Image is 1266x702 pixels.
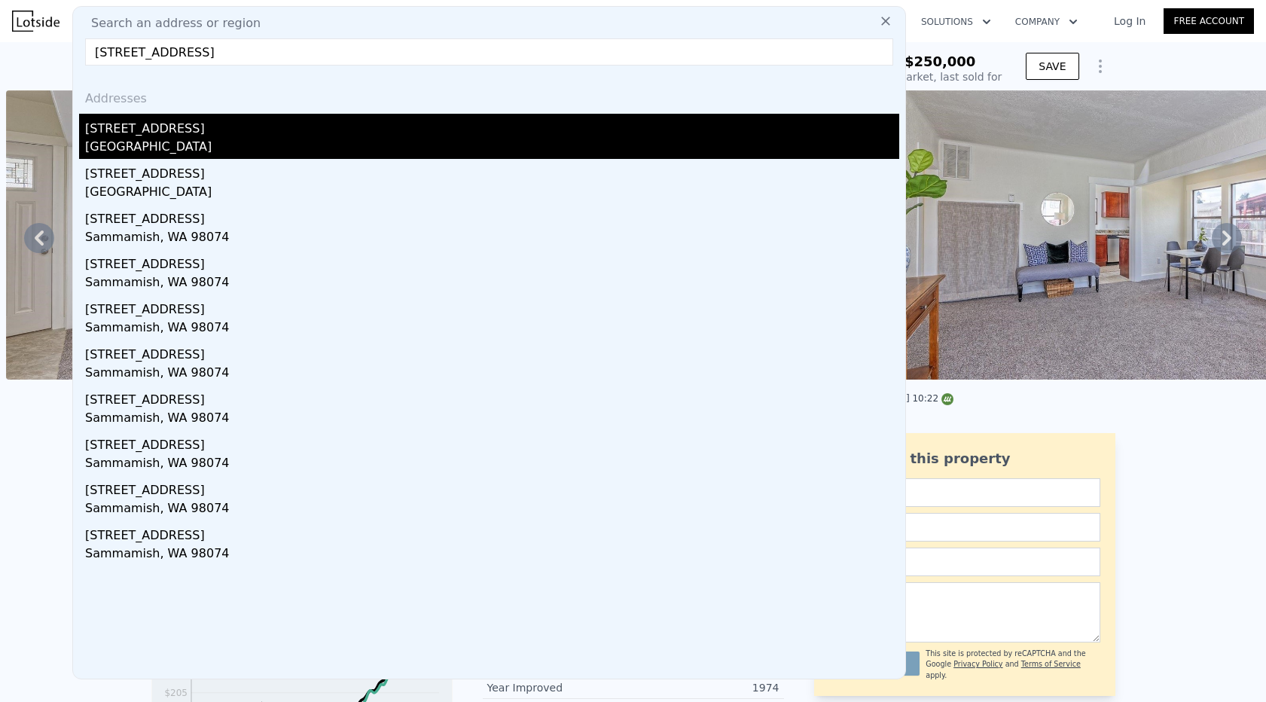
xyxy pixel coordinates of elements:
[85,138,899,159] div: [GEOGRAPHIC_DATA]
[85,340,899,364] div: [STREET_ADDRESS]
[85,319,899,340] div: Sammamish, WA 98074
[85,295,899,319] div: [STREET_ADDRESS]
[1021,660,1081,668] a: Terms of Service
[85,228,899,249] div: Sammamish, WA 98074
[85,499,899,520] div: Sammamish, WA 98074
[85,114,899,138] div: [STREET_ADDRESS]
[85,204,899,228] div: [STREET_ADDRESS]
[6,90,441,380] img: Sale: 121010478 Parcel: 102107454
[829,513,1100,542] input: Email
[953,660,1002,668] a: Privacy Policy
[85,475,899,499] div: [STREET_ADDRESS]
[926,649,1100,681] div: This site is protected by reCAPTCHA and the Google and apply.
[79,14,261,32] span: Search an address or region
[164,688,188,698] tspan: $205
[909,8,1003,35] button: Solutions
[878,69,1002,84] div: Off Market, last sold for
[633,680,779,695] div: 1974
[85,38,893,66] input: Enter an address, city, region, neighborhood or zip code
[85,454,899,475] div: Sammamish, WA 98074
[941,393,953,405] img: NWMLS Logo
[1003,8,1090,35] button: Company
[1164,8,1254,34] a: Free Account
[829,448,1100,469] div: Ask about this property
[85,249,899,273] div: [STREET_ADDRESS]
[85,159,899,183] div: [STREET_ADDRESS]
[79,78,899,114] div: Addresses
[1026,53,1078,80] button: SAVE
[905,53,976,69] span: $250,000
[85,520,899,545] div: [STREET_ADDRESS]
[85,273,899,295] div: Sammamish, WA 98074
[829,548,1100,576] input: Phone
[85,545,899,566] div: Sammamish, WA 98074
[487,680,633,695] div: Year Improved
[829,478,1100,507] input: Name
[85,430,899,454] div: [STREET_ADDRESS]
[85,409,899,430] div: Sammamish, WA 98074
[85,364,899,385] div: Sammamish, WA 98074
[85,385,899,409] div: [STREET_ADDRESS]
[1085,51,1115,81] button: Show Options
[12,11,59,32] img: Lotside
[1096,14,1164,29] a: Log In
[85,183,899,204] div: [GEOGRAPHIC_DATA]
